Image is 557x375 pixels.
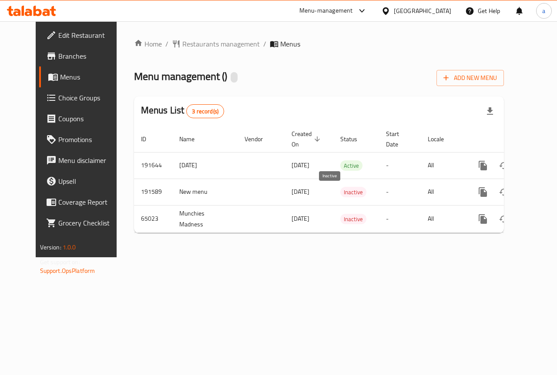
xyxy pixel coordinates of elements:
[58,155,122,166] span: Menu disclaimer
[58,51,122,61] span: Branches
[394,6,451,16] div: [GEOGRAPHIC_DATA]
[40,265,95,276] a: Support.OpsPlatform
[39,46,129,66] a: Branches
[39,212,129,233] a: Grocery Checklist
[39,108,129,129] a: Coupons
[39,87,129,108] a: Choice Groups
[58,30,122,40] span: Edit Restaurant
[292,213,309,224] span: [DATE]
[134,179,172,205] td: 191589
[493,182,514,202] button: Change Status
[340,160,362,171] div: Active
[473,182,493,202] button: more
[340,187,366,197] span: Inactive
[58,93,122,103] span: Choice Groups
[379,179,421,205] td: -
[340,134,369,144] span: Status
[60,72,122,82] span: Menus
[473,209,493,229] button: more
[340,161,362,171] span: Active
[63,242,76,253] span: 1.0.0
[172,205,238,232] td: Munchies Madness
[40,256,80,268] span: Get support on:
[39,66,129,87] a: Menus
[39,150,129,171] a: Menu disclaimer
[58,218,122,228] span: Grocery Checklist
[187,107,224,116] span: 3 record(s)
[39,192,129,212] a: Coverage Report
[58,134,122,145] span: Promotions
[182,39,260,49] span: Restaurants management
[134,66,227,86] span: Menu management ( )
[379,205,421,232] td: -
[134,39,162,49] a: Home
[172,152,238,179] td: [DATE]
[39,25,129,46] a: Edit Restaurant
[493,209,514,229] button: Change Status
[473,155,493,176] button: more
[134,152,172,179] td: 191644
[245,134,274,144] span: Vendor
[172,39,260,49] a: Restaurants management
[134,39,504,49] nav: breadcrumb
[480,101,500,122] div: Export file
[165,39,168,49] li: /
[40,242,61,253] span: Version:
[58,197,122,207] span: Coverage Report
[39,171,129,192] a: Upsell
[141,134,158,144] span: ID
[421,205,466,232] td: All
[39,129,129,150] a: Promotions
[428,134,455,144] span: Locale
[186,104,224,118] div: Total records count
[421,179,466,205] td: All
[292,186,309,197] span: [DATE]
[280,39,300,49] span: Menus
[542,6,545,16] span: a
[141,104,224,118] h2: Menus List
[443,73,497,83] span: Add New Menu
[299,6,353,16] div: Menu-management
[263,39,266,49] li: /
[421,152,466,179] td: All
[292,129,323,149] span: Created On
[292,159,309,171] span: [DATE]
[179,134,206,144] span: Name
[172,179,238,205] td: New menu
[58,113,122,124] span: Coupons
[386,129,410,149] span: Start Date
[436,70,504,86] button: Add New Menu
[58,176,122,186] span: Upsell
[493,155,514,176] button: Change Status
[340,214,366,224] span: Inactive
[134,205,172,232] td: 65023
[379,152,421,179] td: -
